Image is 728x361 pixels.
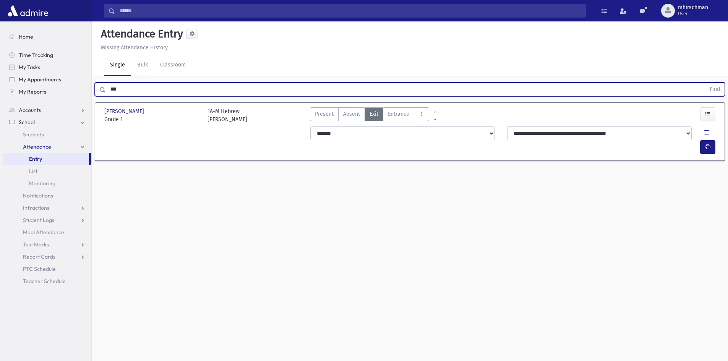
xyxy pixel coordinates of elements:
a: Monitoring [3,177,91,189]
a: Infractions [3,202,91,214]
span: Monitoring [29,180,55,187]
a: Attendance [3,141,91,153]
a: My Appointments [3,73,91,86]
a: Missing Attendance History [98,44,168,51]
a: Test Marks [3,238,91,251]
span: PTC Schedule [23,265,56,272]
span: Teacher Schedule [23,278,66,285]
span: Absent [343,110,360,118]
a: Students [3,128,91,141]
input: Search [115,4,585,18]
span: My Appointments [19,76,61,83]
span: My Reports [19,88,46,95]
span: Students [23,131,44,138]
a: Report Cards [3,251,91,263]
a: Time Tracking [3,49,91,61]
a: Student Logs [3,214,91,226]
h5: Attendance Entry [98,28,183,40]
div: 1A-M Hebrew [PERSON_NAME] [208,107,247,123]
div: AttTypes [310,107,429,123]
a: Bulk [131,55,154,76]
a: My Reports [3,86,91,98]
span: Report Cards [23,253,55,260]
span: Attendance [23,143,51,150]
span: Notifications [23,192,53,199]
a: Accounts [3,104,91,116]
span: Home [19,33,33,40]
u: Missing Attendance History [101,44,168,51]
span: User [678,11,708,17]
span: [PERSON_NAME] [104,107,146,115]
a: Classroom [154,55,192,76]
span: Entry [29,155,42,162]
span: Student Logs [23,217,54,223]
span: Present [315,110,334,118]
a: List [3,165,91,177]
span: School [19,119,35,126]
a: Entry [3,153,89,165]
a: Meal Attendance [3,226,91,238]
a: My Tasks [3,61,91,73]
span: Exit [370,110,378,118]
span: Entrance [388,110,409,118]
a: PTC Schedule [3,263,91,275]
span: mhirschman [678,5,708,11]
a: Home [3,31,91,43]
a: Teacher Schedule [3,275,91,287]
span: Accounts [19,107,41,113]
a: Single [104,55,131,76]
span: Grade 1 [104,115,200,123]
span: Meal Attendance [23,229,64,236]
img: AdmirePro [6,3,50,18]
span: Time Tracking [19,52,53,58]
span: Infractions [23,204,49,211]
a: Notifications [3,189,91,202]
span: Test Marks [23,241,49,248]
a: School [3,116,91,128]
button: Find [705,83,725,96]
span: List [29,168,37,175]
span: My Tasks [19,64,40,71]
